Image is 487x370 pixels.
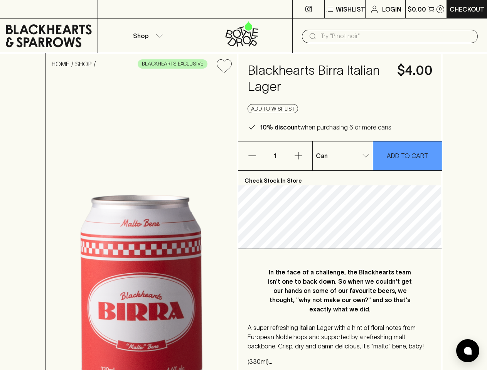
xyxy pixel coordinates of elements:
[263,267,417,314] p: In the face of a challenge, the Blackhearts team isn't one to back down. So when we couldn't get ...
[248,323,433,351] p: A super refreshing Italian Lager with a hint of floral notes from European Noble hops and support...
[313,148,373,163] div: Can
[382,5,401,14] p: Login
[260,124,300,131] b: 10% discount
[248,62,388,95] h4: Blackhearts Birra Italian Lager
[214,56,235,76] button: Add to wishlist
[98,18,195,53] button: Shop
[248,104,298,113] button: Add to wishlist
[138,60,207,68] span: BLACKHEARTS EXCLUSIVE
[75,61,92,67] a: SHOP
[320,30,472,42] input: Try "Pinot noir"
[397,62,433,79] h4: $4.00
[248,357,433,366] p: (330ml) 4.6% ABV
[336,5,365,14] p: Wishlist
[373,141,442,170] button: ADD TO CART
[464,347,472,355] img: bubble-icon
[387,151,428,160] p: ADD TO CART
[98,5,104,14] p: ⠀
[266,141,285,170] p: 1
[316,151,328,160] p: Can
[408,5,426,14] p: $0.00
[133,31,148,40] p: Shop
[238,171,442,185] p: Check Stock In Store
[439,7,442,11] p: 0
[450,5,484,14] p: Checkout
[52,61,69,67] a: HOME
[260,123,391,132] p: when purchasing 6 or more cans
